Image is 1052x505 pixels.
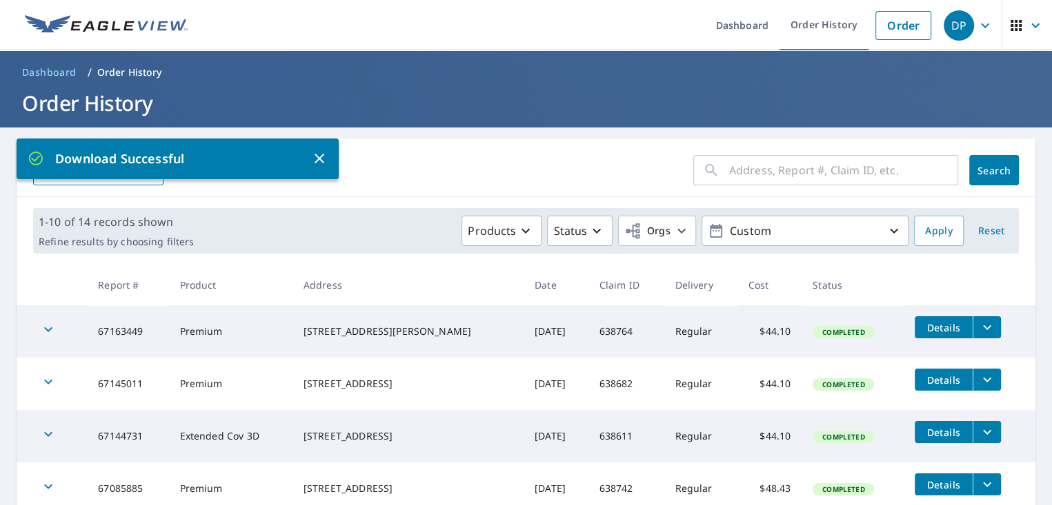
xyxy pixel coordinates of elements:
[664,358,737,410] td: Regular
[814,484,873,494] span: Completed
[814,327,873,337] span: Completed
[169,265,292,305] th: Product
[588,358,664,410] td: 638682
[547,216,613,246] button: Status
[87,265,168,305] th: Report #
[304,324,513,338] div: [STREET_ADDRESS][PERSON_NAME]
[462,216,542,246] button: Products
[664,265,737,305] th: Delivery
[737,305,802,358] td: $44.10
[524,265,588,305] th: Date
[664,410,737,462] td: Regular
[724,219,886,243] p: Custom
[664,305,737,358] td: Regular
[524,305,588,358] td: [DATE]
[17,61,82,83] a: Dashboard
[923,426,964,439] span: Details
[923,321,964,334] span: Details
[304,377,513,391] div: [STREET_ADDRESS]
[304,482,513,495] div: [STREET_ADDRESS]
[702,216,909,246] button: Custom
[553,223,587,239] p: Status
[97,65,162,79] p: Order History
[737,358,802,410] td: $44.10
[969,216,1013,246] button: Reset
[25,15,188,36] img: EV Logo
[814,432,873,442] span: Completed
[737,265,802,305] th: Cost
[524,410,588,462] td: [DATE]
[944,10,974,41] div: DP
[588,410,664,462] td: 638611
[87,305,168,358] td: 67163449
[973,369,1001,391] button: filesDropdownBtn-67145011
[915,369,973,391] button: detailsBtn-67145011
[618,216,696,246] button: Orgs
[973,316,1001,338] button: filesDropdownBtn-67163449
[923,478,964,491] span: Details
[737,410,802,462] td: $44.10
[915,316,973,338] button: detailsBtn-67163449
[292,265,524,305] th: Address
[169,358,292,410] td: Premium
[925,223,953,240] span: Apply
[88,64,92,81] li: /
[39,214,194,230] p: 1-10 of 14 records shown
[973,473,1001,495] button: filesDropdownBtn-67085885
[914,216,964,246] button: Apply
[588,265,664,305] th: Claim ID
[169,305,292,358] td: Premium
[875,11,931,40] a: Order
[87,410,168,462] td: 67144731
[17,89,1035,117] h1: Order History
[588,305,664,358] td: 638764
[915,421,973,443] button: detailsBtn-67144731
[87,358,168,410] td: 67145011
[468,223,516,239] p: Products
[22,65,77,79] span: Dashboard
[304,429,513,443] div: [STREET_ADDRESS]
[975,223,1008,240] span: Reset
[980,164,1008,177] span: Search
[524,358,588,410] td: [DATE]
[28,150,311,168] p: Download Successful
[802,265,904,305] th: Status
[17,61,1035,83] nav: breadcrumb
[915,473,973,495] button: detailsBtn-67085885
[973,421,1001,443] button: filesDropdownBtn-67144731
[624,223,671,240] span: Orgs
[729,151,958,189] input: Address, Report #, Claim ID, etc.
[169,410,292,462] td: Extended Cov 3D
[969,155,1019,185] button: Search
[39,236,194,248] p: Refine results by choosing filters
[814,380,873,389] span: Completed
[923,373,964,387] span: Details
